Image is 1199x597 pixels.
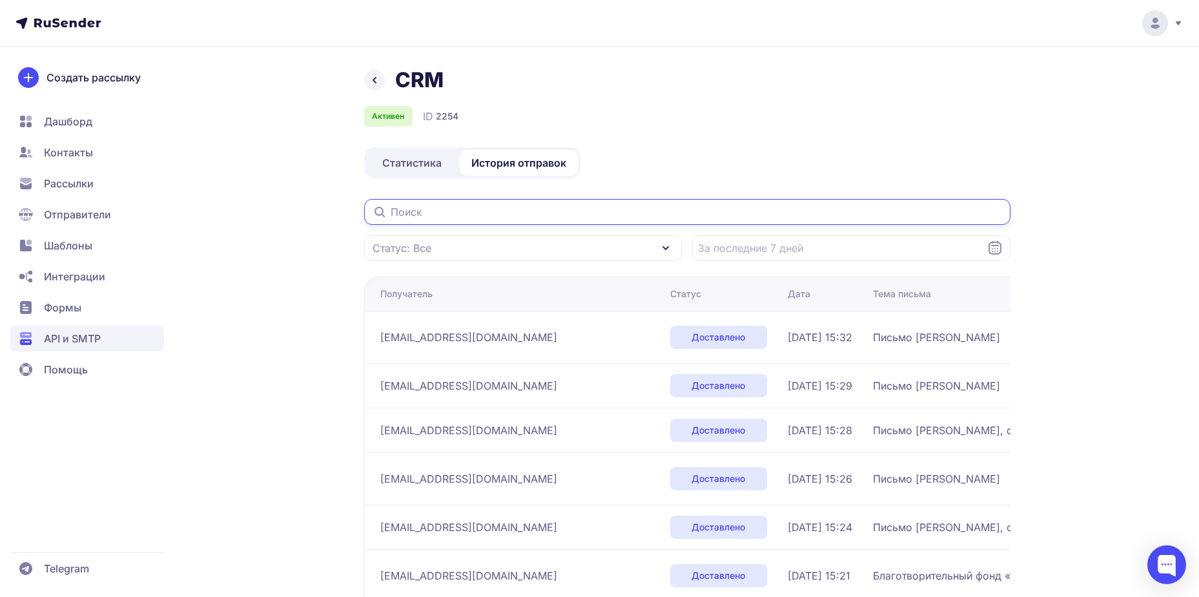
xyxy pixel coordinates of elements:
input: Datepicker input [692,235,1010,261]
span: Дашборд [44,114,92,129]
span: [DATE] 15:32 [788,330,852,345]
span: Доставлено [692,569,745,582]
span: 2254 [436,110,458,123]
span: API и SMTP [44,331,101,346]
span: [DATE] 15:21 [788,568,850,583]
span: [DATE] 15:28 [788,423,852,438]
div: Получатель [380,288,433,300]
span: Письмо [PERSON_NAME] [873,378,1000,393]
span: [EMAIL_ADDRESS][DOMAIN_NAME] [380,378,557,393]
span: Доставлено [692,521,745,534]
span: Письмо [PERSON_NAME], о [PERSON_NAME] [873,423,1101,438]
a: История отправок [460,150,578,176]
div: Дата [788,288,810,300]
span: [EMAIL_ADDRESS][DOMAIN_NAME] [380,519,557,535]
span: Доставлено [692,379,745,392]
span: Письмо [PERSON_NAME], о [PERSON_NAME] Льве и [PERSON_NAME] (срочный, о помощи в рамках остатка) [873,519,1196,535]
a: Telegram [10,556,164,581]
span: [EMAIL_ADDRESS][DOMAIN_NAME] [380,568,557,583]
span: Telegram [44,561,89,576]
div: Статус [670,288,701,300]
span: Создать рассылку [46,70,141,85]
span: Отправители [44,207,111,222]
span: [DATE] 15:26 [788,471,852,487]
span: Помощь [44,362,88,377]
span: [DATE] 15:24 [788,519,852,535]
span: [EMAIL_ADDRESS][DOMAIN_NAME] [380,423,557,438]
span: Доставлено [692,472,745,485]
input: Поиск [364,199,1010,225]
span: Статистика [382,155,442,171]
span: [EMAIL_ADDRESS][DOMAIN_NAME] [380,330,557,345]
h1: CRM [395,67,444,93]
span: Шаблоны [44,238,92,253]
div: Тема письма [873,288,931,300]
span: Доставлено [692,424,745,437]
span: Рассылки [44,176,94,191]
a: Статистика [367,150,457,176]
span: [EMAIL_ADDRESS][DOMAIN_NAME] [380,471,557,487]
span: История отправок [471,155,566,171]
span: Доставлено [692,331,745,344]
span: Формы [44,300,81,315]
span: Статус: Все [373,240,431,256]
span: Благотворительный фонд «Милосердие детям» / Отчет об использовании благотворительного пожертвования [873,568,1196,583]
span: Активен [372,111,404,121]
span: Письмо [PERSON_NAME] [873,330,1000,345]
span: Контакты [44,145,93,160]
span: Интеграции [44,269,105,284]
span: [DATE] 15:29 [788,378,852,393]
span: Письмо [PERSON_NAME] [873,471,1000,487]
div: ID [423,109,458,124]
